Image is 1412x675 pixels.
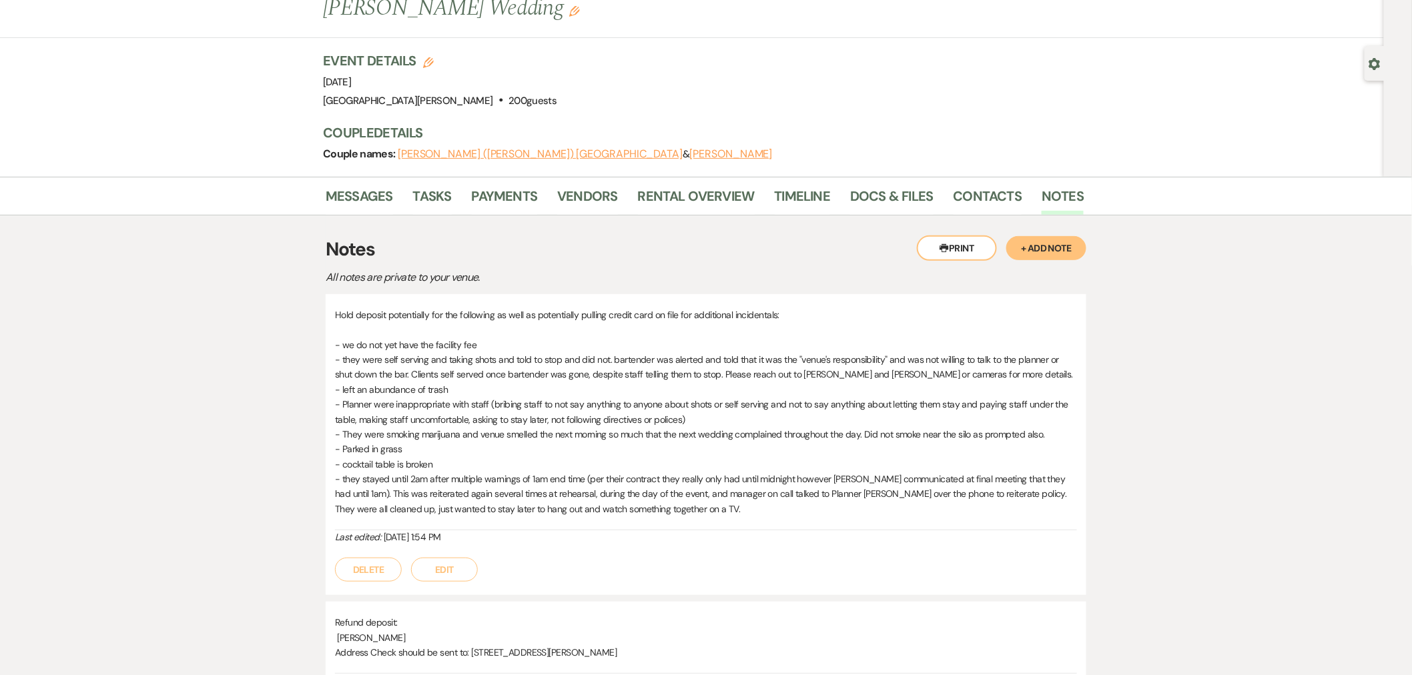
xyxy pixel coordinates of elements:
a: Rental Overview [638,185,755,215]
button: [PERSON_NAME] [690,149,773,159]
span: 200 guests [508,94,557,107]
a: Payments [472,185,538,215]
p: - we do not yet have the facility fee [335,337,1077,352]
div: [DATE] 1:54 PM [335,530,1077,544]
a: Docs & Files [850,185,933,215]
p: - They were smoking marijuana and venue smelled the next morning so much that the next wedding co... [335,427,1077,442]
p: - they were self serving and taking shots and told to stop and did not. bartender was alerted and... [335,352,1077,382]
button: Print [917,235,997,261]
span: [GEOGRAPHIC_DATA][PERSON_NAME] [323,94,493,107]
span: & [398,147,773,161]
a: Messages [326,185,393,215]
a: Notes [1042,185,1084,215]
span: Address Check should be sent to: [335,646,469,658]
a: Vendors [557,185,617,215]
p: - cocktail table is broken [335,457,1077,472]
a: Timeline [775,185,831,215]
p: - left an abundance of trash [335,382,1077,397]
span: Couple names: [323,147,398,161]
a: Tasks [413,185,452,215]
button: Edit [569,5,580,17]
p: All notes are private to your venue. [326,269,793,286]
span: [STREET_ADDRESS][PERSON_NAME] [472,646,617,658]
a: Contacts [954,185,1022,215]
p: - Planner were inappropriate with staff (bribing staff to not say anything to anyone about shots ... [335,397,1077,427]
button: + Add Note [1006,236,1086,260]
span: [PERSON_NAME] [337,632,405,644]
h3: Event Details [323,51,557,70]
p: Refund deposit: [335,615,1077,630]
button: Delete [335,558,402,582]
span: [DATE] [323,75,351,89]
button: [PERSON_NAME] ([PERSON_NAME]) [GEOGRAPHIC_DATA] [398,149,683,159]
h3: Notes [326,235,1086,263]
h3: Couple Details [323,123,1070,142]
button: Edit [411,558,478,582]
p: Hold deposit potentially for the following as well as potentially pulling credit card on file for... [335,307,1077,322]
i: Last edited: [335,531,381,543]
p: - Parked in grass [335,442,1077,456]
p: - they stayed until 2am after multiple warnings of 1am end time (per their contract they really o... [335,472,1077,516]
button: Open lead details [1369,57,1381,69]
